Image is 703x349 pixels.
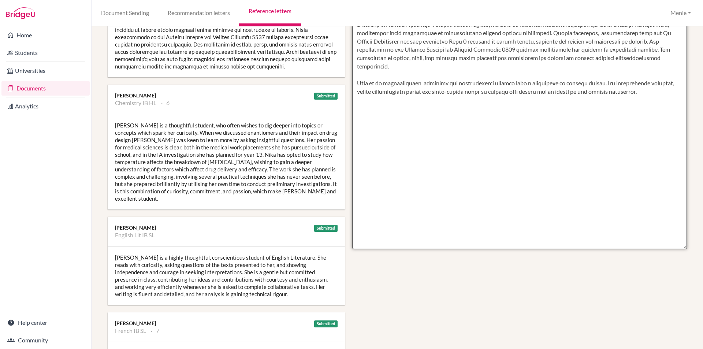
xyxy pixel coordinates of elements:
div: [PERSON_NAME] is a highly thoughtful, conscientious student of English Literature. She reads with... [108,246,345,305]
div: Submitted [314,320,338,327]
a: Help center [1,315,90,330]
li: French IB SL [115,327,146,334]
a: Community [1,333,90,348]
a: Students [1,45,90,60]
div: [PERSON_NAME] [115,224,338,231]
div: [PERSON_NAME] [115,320,338,327]
button: Menie [667,6,694,20]
div: Submitted [314,93,338,100]
img: Bridge-U [6,7,35,19]
a: Universities [1,63,90,78]
div: [PERSON_NAME] is a thoughtful student, who often wishes to dig deeper into topics or concepts whi... [108,114,345,209]
li: 7 [151,327,159,334]
a: Documents [1,81,90,96]
a: Home [1,28,90,42]
a: Analytics [1,99,90,114]
li: English Lit IB SL [115,231,155,239]
div: [PERSON_NAME] [115,92,338,99]
li: Chemistry IB HL [115,99,156,107]
div: Submitted [314,225,338,232]
li: 6 [161,99,170,107]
